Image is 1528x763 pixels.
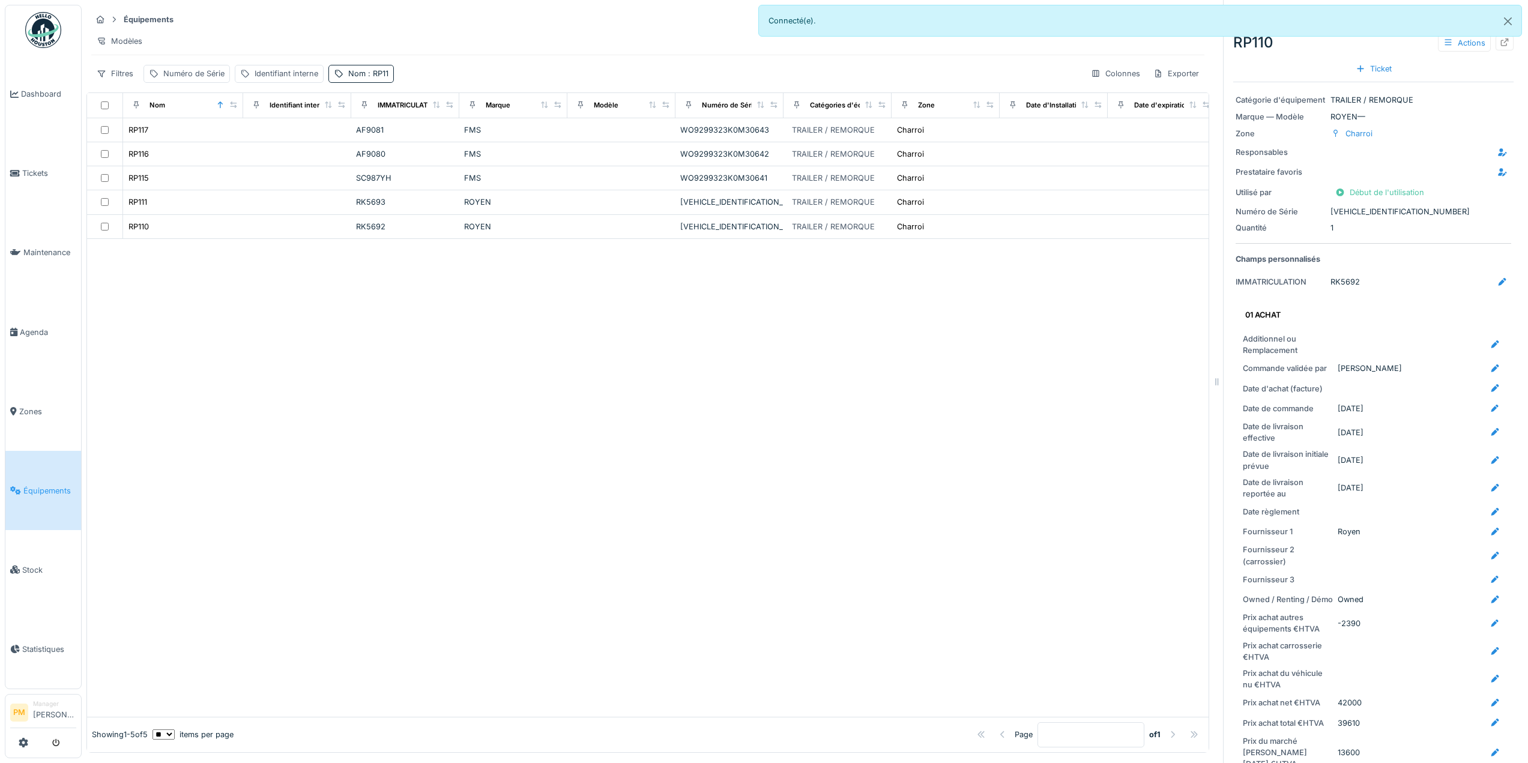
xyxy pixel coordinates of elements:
div: RP110 [1233,32,1514,53]
div: Actions [1438,34,1491,52]
div: 13600 [1338,747,1360,758]
a: Stock [5,530,81,609]
span: Zones [19,406,76,417]
a: Tickets [5,134,81,213]
div: Colonnes [1086,65,1146,82]
div: Date d'achat (facture) [1243,383,1333,394]
a: PM Manager[PERSON_NAME] [10,699,76,728]
div: TRAILER / REMORQUE [792,172,875,184]
div: Charroi [897,172,924,184]
div: Manager [33,699,76,708]
div: 42000 [1338,697,1362,708]
div: Ticket [1351,61,1397,77]
div: FMS [464,148,563,160]
div: RK5692 [356,221,454,232]
div: Owned [1338,594,1363,605]
div: 39610 [1338,717,1360,729]
div: TRAILER / REMORQUE [792,221,875,232]
div: Marque [486,100,510,110]
strong: Équipements [119,14,178,25]
div: Marque — Modèle [1236,111,1326,122]
div: RP115 [128,172,149,184]
div: Identifiant interne [270,100,328,110]
button: Close [1494,5,1521,37]
div: Date d'expiration [1134,100,1190,110]
div: AF9081 [356,124,454,136]
div: Nom [348,68,388,79]
div: FMS [464,124,563,136]
div: WO9299323K0M30643 [680,124,779,136]
span: Statistiques [22,644,76,655]
div: Page [1015,729,1033,740]
summary: 01 ACHAT [1240,304,1506,326]
div: FMS [464,172,563,184]
span: Tickets [22,167,76,179]
div: Prix achat autres équipements €HTVA [1243,612,1333,635]
div: Responsables [1236,146,1326,158]
div: Date de livraison effective [1243,421,1333,444]
div: [DATE] [1338,427,1363,438]
div: Owned / Renting / Démo [1243,594,1333,605]
strong: of 1 [1149,729,1161,740]
div: Numéro de Série [1236,206,1326,217]
div: Date règlement [1243,506,1333,517]
div: RP111 [128,196,147,208]
a: Dashboard [5,55,81,134]
div: RK5693 [356,196,454,208]
div: Modèles [91,32,148,50]
div: TRAILER / REMORQUE [1236,94,1511,106]
div: [VEHICLE_IDENTIFICATION_NUMBER] [680,221,779,232]
a: Agenda [5,292,81,372]
div: Numéro de Série [702,100,757,110]
div: [VEHICLE_IDENTIFICATION_NUMBER] [1236,206,1511,217]
span: Équipements [23,485,76,496]
div: Charroi [897,196,924,208]
div: RP117 [128,124,148,136]
div: Charroi [897,148,924,160]
li: [PERSON_NAME] [33,699,76,725]
div: TRAILER / REMORQUE [792,196,875,208]
div: [DATE] [1338,403,1363,414]
img: Badge_color-CXgf-gQk.svg [25,12,61,48]
div: Quantité [1236,222,1326,234]
div: Début de l'utilisation [1330,184,1429,201]
div: Fournisseur 1 [1243,526,1333,537]
div: Catégorie d'équipement [1236,94,1326,106]
a: Maintenance [5,213,81,292]
div: Commande validée par [1243,363,1333,374]
div: IMMATRICULATION [378,100,440,110]
a: Zones [5,372,81,451]
div: Royen [1338,526,1360,537]
div: Fournisseur 2 (carrossier) [1243,544,1333,567]
strong: Champs personnalisés [1236,253,1320,265]
div: Utilisé par [1236,187,1326,198]
div: ROYEN [464,196,563,208]
div: Zone [918,100,935,110]
span: Maintenance [23,247,76,258]
div: ROYEN [464,221,563,232]
div: -2390 [1338,618,1360,629]
div: Zone [1236,128,1326,139]
a: Statistiques [5,609,81,689]
div: [VEHICLE_IDENTIFICATION_NUMBER] [680,196,779,208]
div: Exporter [1148,65,1204,82]
div: AF9080 [356,148,454,160]
a: Équipements [5,451,81,530]
div: Numéro de Série [163,68,225,79]
div: Charroi [897,221,924,232]
div: TRAILER / REMORQUE [792,148,875,160]
li: PM [10,704,28,722]
div: Date de livraison reportée au [1243,477,1333,499]
div: RP110 [128,221,149,232]
div: Prix achat carrosserie €HTVA [1243,640,1333,663]
div: ROYEN — [1236,111,1511,122]
div: Catégories d'équipement [810,100,893,110]
div: RK5692 [1330,276,1360,288]
div: Date de livraison initiale prévue [1243,448,1333,471]
div: Date de commande [1243,403,1333,414]
div: WO9299323K0M30642 [680,148,779,160]
div: Prix achat du véhicule nu €HTVA [1243,668,1333,690]
div: Showing 1 - 5 of 5 [92,729,148,740]
div: 01 ACHAT [1245,309,1497,321]
span: : RP11 [366,69,388,78]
